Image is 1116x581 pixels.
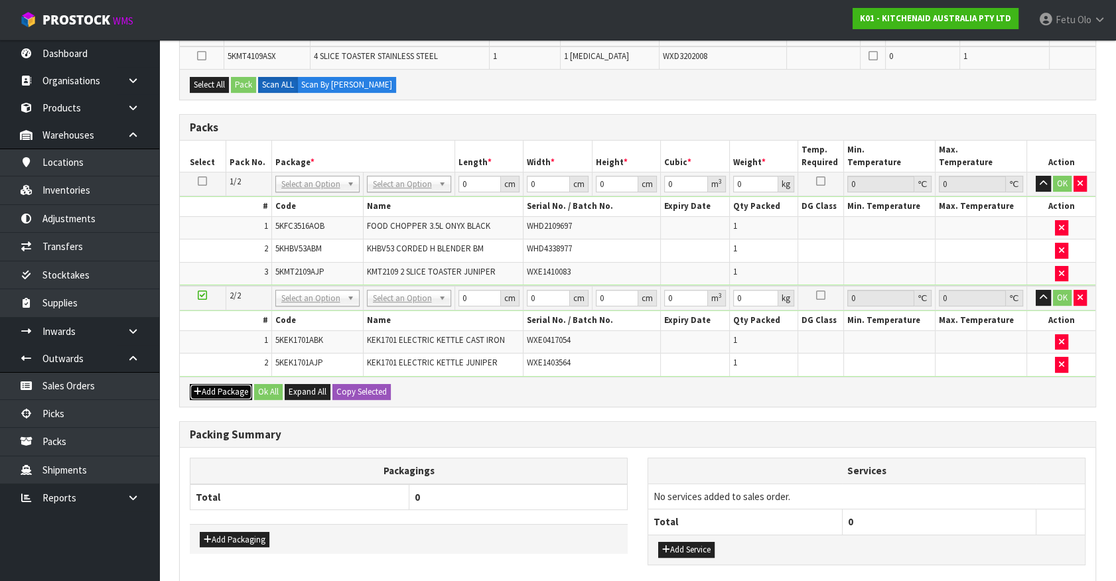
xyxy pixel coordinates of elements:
[190,458,628,484] th: Packagings
[523,141,593,172] th: Width
[570,176,589,192] div: cm
[501,176,520,192] div: cm
[860,13,1011,24] strong: K01 - KITCHENAID AUSTRALIA PTY LTD
[271,141,454,172] th: Package
[844,197,936,216] th: Min. Temperature
[264,357,268,368] span: 2
[648,458,1085,484] th: Services
[230,176,241,187] span: 1/2
[275,243,322,254] span: 5KHBV53ABM
[1006,290,1023,306] div: ℃
[914,290,932,306] div: ℃
[258,77,298,93] label: Scan ALL
[42,11,110,29] span: ProStock
[454,141,523,172] th: Length
[733,243,737,254] span: 1
[373,176,433,192] span: Select an Option
[1006,176,1023,192] div: ℃
[527,357,571,368] span: WXE1403564
[1027,311,1096,330] th: Action
[798,311,844,330] th: DG Class
[190,428,1085,441] h3: Packing Summary
[226,141,271,172] th: Pack No.
[373,290,433,306] span: Select an Option
[190,77,229,93] button: Select All
[844,311,936,330] th: Min. Temperature
[798,197,844,216] th: DG Class
[190,121,1085,134] h3: Packs
[190,384,252,400] button: Add Package
[729,197,798,216] th: Qty Packed
[638,176,657,192] div: cm
[708,176,726,192] div: m
[661,197,730,216] th: Expiry Date
[719,177,722,186] sup: 3
[367,243,484,254] span: KHBV53 CORDED H BLENDER BM
[648,484,1085,509] td: No services added to sales order.
[264,220,268,231] span: 1
[367,357,498,368] span: KEK1701 ELECTRIC KETTLE JUNIPER
[363,311,523,330] th: Name
[367,266,496,277] span: KMT2109 2 SLICE TOASTER JUNIPER
[264,334,268,346] span: 1
[936,197,1027,216] th: Max. Temperature
[936,311,1027,330] th: Max. Temperature
[658,542,715,558] button: Add Service
[719,291,722,300] sup: 3
[20,11,36,28] img: cube-alt.png
[844,141,936,172] th: Min. Temperature
[570,290,589,306] div: cm
[648,509,842,535] th: Total
[180,311,271,330] th: #
[661,141,730,172] th: Cubic
[733,357,737,368] span: 1
[367,334,505,346] span: KEK1701 ELECTRIC KETTLE CAST IRON
[113,15,133,27] small: WMS
[281,176,342,192] span: Select an Option
[733,334,737,346] span: 1
[200,532,269,548] button: Add Packaging
[332,384,391,400] button: Copy Selected
[889,50,893,62] span: 0
[778,176,794,192] div: kg
[493,50,497,62] span: 1
[527,220,572,231] span: WHD2109697
[275,266,324,277] span: 5KMT2109AJP
[661,311,730,330] th: Expiry Date
[297,77,396,93] label: Scan By [PERSON_NAME]
[180,197,271,216] th: #
[963,50,967,62] span: 1
[733,266,737,277] span: 1
[314,50,438,62] span: 4 SLICE TOASTER STAINLESS STEEL
[914,176,932,192] div: ℃
[1053,176,1072,192] button: OK
[592,141,661,172] th: Height
[527,266,571,277] span: WXE1410083
[271,311,363,330] th: Code
[663,50,707,62] span: WXD3202008
[853,8,1018,29] a: K01 - KITCHENAID AUSTRALIA PTY LTD
[180,141,226,172] th: Select
[778,290,794,306] div: kg
[798,141,844,172] th: Temp. Required
[254,384,283,400] button: Ok All
[936,141,1027,172] th: Max. Temperature
[564,50,629,62] span: 1 [MEDICAL_DATA]
[638,290,657,306] div: cm
[275,220,324,231] span: 5KFC3516AOB
[231,77,256,93] button: Pack
[501,290,520,306] div: cm
[1053,290,1072,306] button: OK
[264,266,268,277] span: 3
[733,220,737,231] span: 1
[1027,141,1096,172] th: Action
[523,197,661,216] th: Serial No. / Batch No.
[228,50,276,62] span: 5KMT4109ASX
[523,311,661,330] th: Serial No. / Batch No.
[708,290,726,306] div: m
[1078,13,1091,26] span: Olo
[264,243,268,254] span: 2
[848,515,853,528] span: 0
[729,141,798,172] th: Weight
[271,197,363,216] th: Code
